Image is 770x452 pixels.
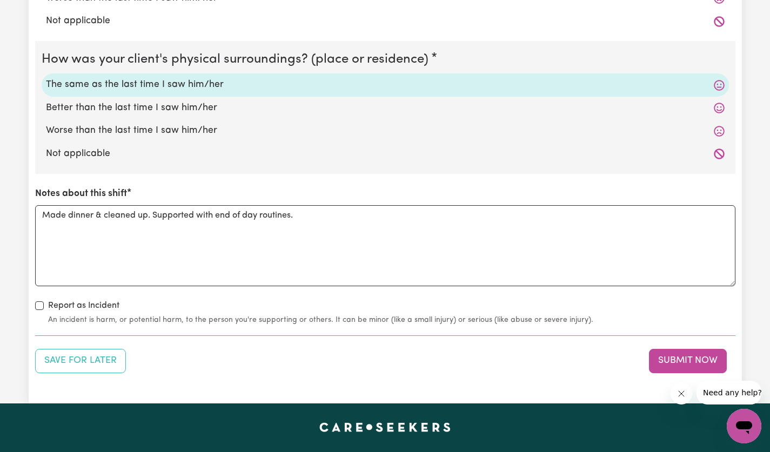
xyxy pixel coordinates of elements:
span: Need any help? [6,8,65,16]
button: Submit your job report [649,349,727,373]
label: Not applicable [46,147,725,161]
label: The same as the last time I saw him/her [46,78,725,92]
label: Worse than the last time I saw him/her [46,124,725,138]
iframe: Button to launch messaging window [727,409,761,443]
label: Report as Incident [48,299,119,312]
a: Careseekers home page [319,423,451,431]
button: Save your job report [35,349,126,373]
iframe: Close message [671,383,692,404]
textarea: Made dinner & cleaned up. Supported with end of day routines. [35,205,735,286]
label: Not applicable [46,14,725,28]
legend: How was your client's physical surroundings? (place or residence) [42,50,433,69]
small: An incident is harm, or potential harm, to the person you're supporting or others. It can be mino... [48,314,735,326]
label: Notes about this shift [35,187,127,201]
label: Better than the last time I saw him/her [46,101,725,115]
iframe: Message from company [697,381,761,404]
